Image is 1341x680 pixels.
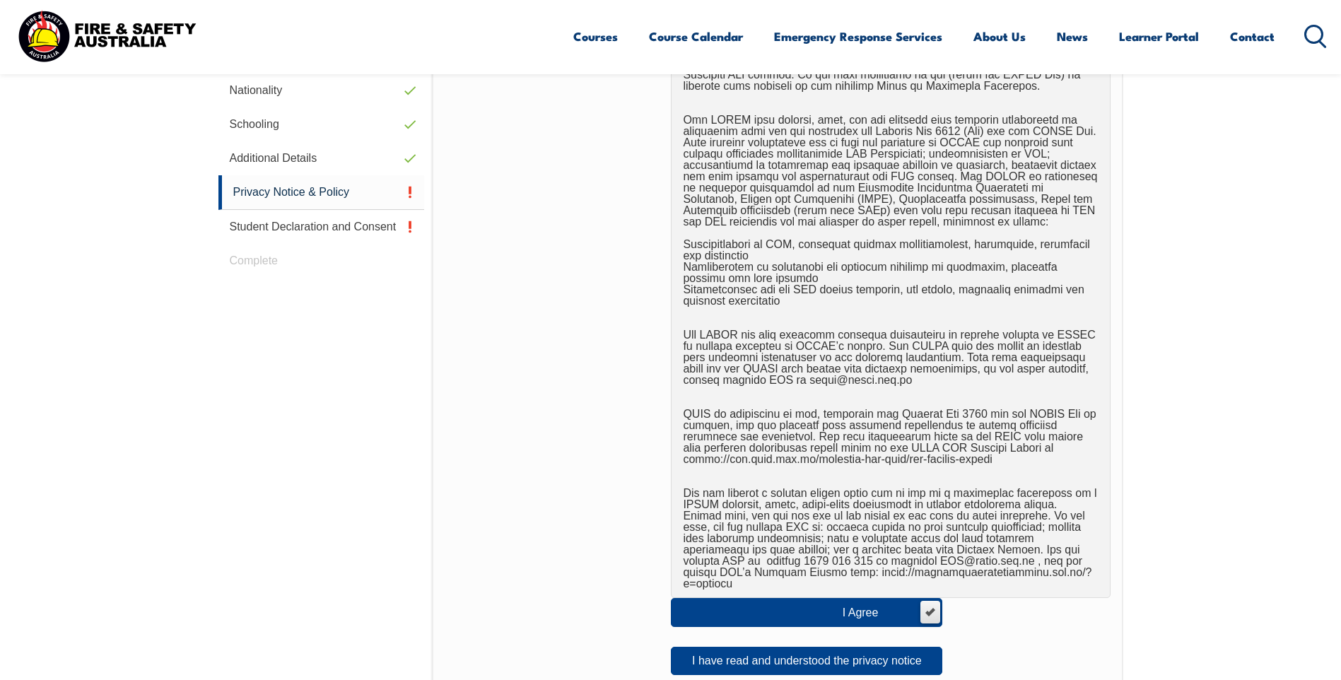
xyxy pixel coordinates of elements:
a: Privacy Notice & Policy [218,175,425,210]
a: Course Calendar [649,18,743,55]
a: Learner Portal [1119,18,1199,55]
a: Additional Details [218,141,425,175]
a: Emergency Response Services [774,18,942,55]
a: Contact [1230,18,1275,55]
a: Courses [573,18,618,55]
div: I Agree [843,607,907,619]
a: Student Declaration and Consent [218,210,425,244]
a: Schooling [218,107,425,141]
a: About Us [973,18,1026,55]
button: I have read and understood the privacy notice [671,647,942,675]
a: Nationality [218,74,425,107]
a: News [1057,18,1088,55]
